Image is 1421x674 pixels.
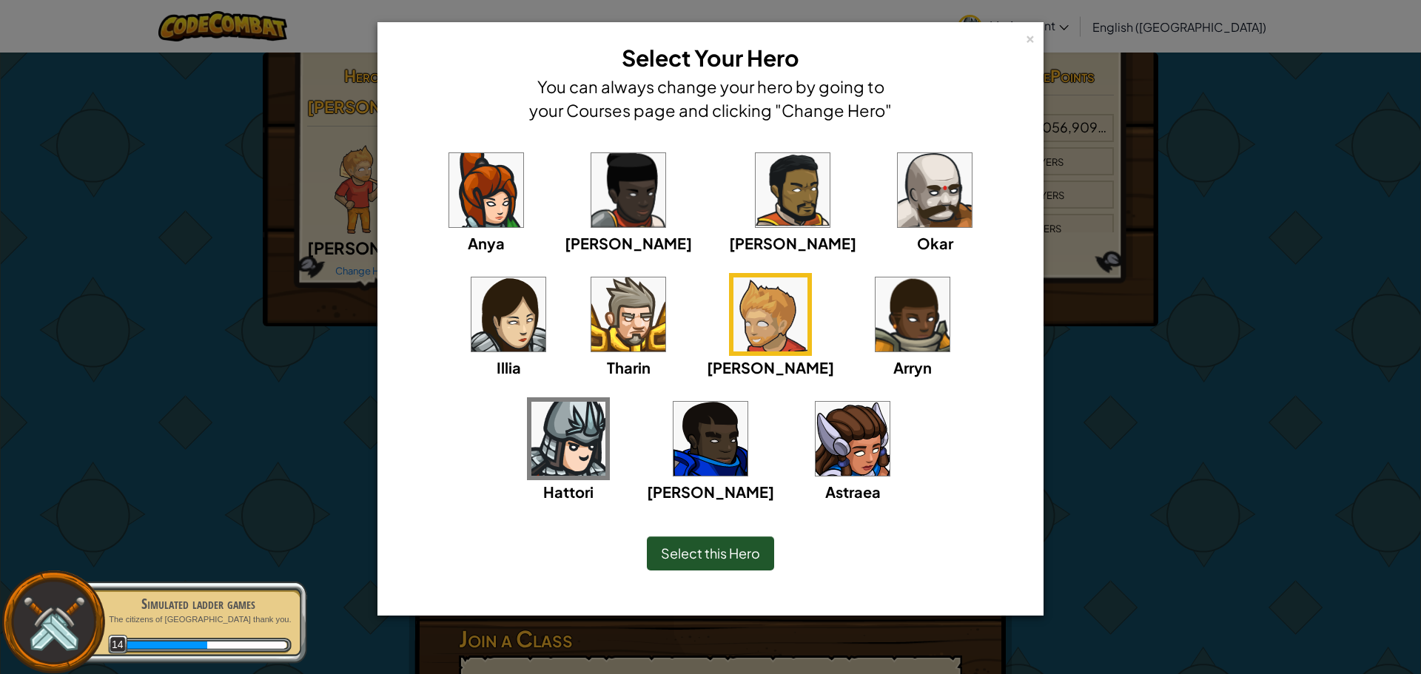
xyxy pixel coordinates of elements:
[591,153,665,227] img: portrait.png
[543,482,594,501] span: Hattori
[825,482,881,501] span: Astraea
[661,545,760,562] span: Select this Hero
[729,234,856,252] span: [PERSON_NAME]
[647,482,774,501] span: [PERSON_NAME]
[497,358,521,377] span: Illia
[673,402,748,476] img: portrait.png
[471,277,545,351] img: portrait.png
[893,358,932,377] span: Arryn
[105,593,292,614] div: Simulated ladder games
[20,589,87,656] img: swords.png
[756,153,830,227] img: portrait.png
[108,635,128,655] span: 14
[607,358,651,377] span: Tharin
[876,277,950,351] img: portrait.png
[733,277,807,351] img: portrait.png
[898,153,972,227] img: portrait.png
[531,402,605,476] img: portrait.png
[707,358,834,377] span: [PERSON_NAME]
[468,234,505,252] span: Anya
[1025,29,1035,44] div: ×
[816,402,890,476] img: portrait.png
[449,153,523,227] img: portrait.png
[525,41,896,75] h3: Select Your Hero
[565,234,692,252] span: [PERSON_NAME]
[591,277,665,351] img: portrait.png
[525,75,896,122] h4: You can always change your hero by going to your Courses page and clicking "Change Hero"
[917,234,953,252] span: Okar
[105,614,292,625] p: The citizens of [GEOGRAPHIC_DATA] thank you.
